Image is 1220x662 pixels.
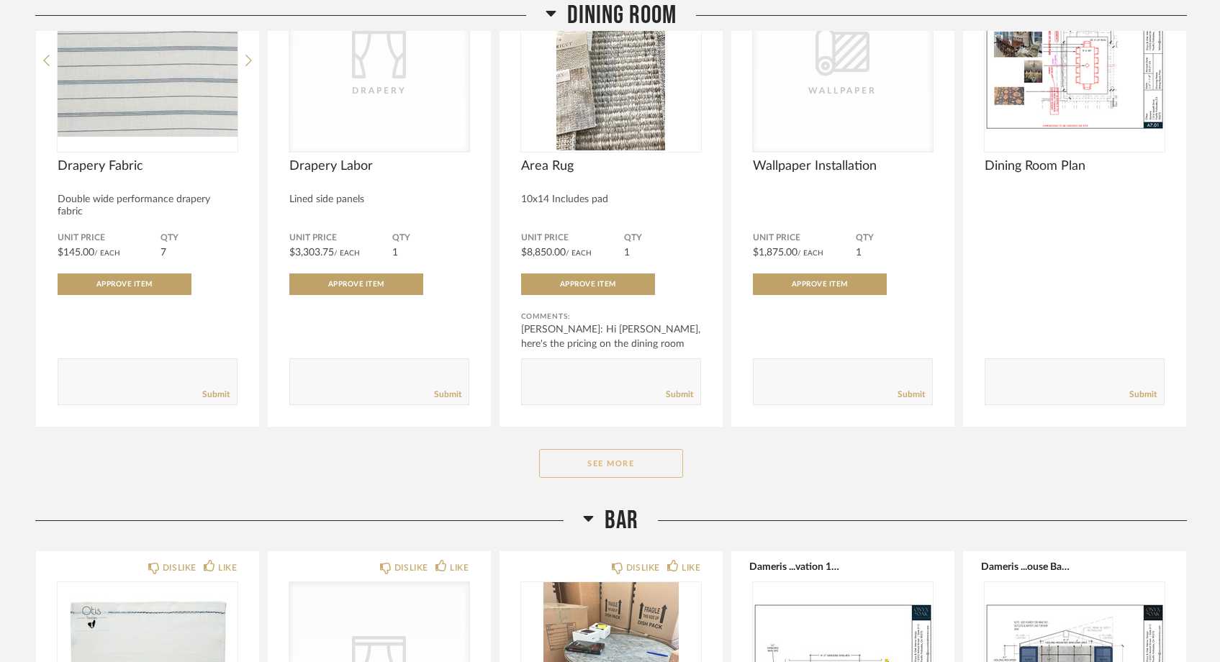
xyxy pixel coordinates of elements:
[749,561,839,572] button: Dameris ...vation 1.pdf
[289,273,423,295] button: Approve Item
[58,194,238,218] div: Double wide performance drapery fabric
[521,322,701,366] div: [PERSON_NAME]: Hi [PERSON_NAME], here's the pricing on the dining room rug that wa...
[96,281,153,288] span: Approve Item
[450,561,469,575] div: LIKE
[94,250,120,257] span: / Each
[328,281,384,288] span: Approve Item
[394,561,428,575] div: DISLIKE
[521,248,566,258] span: $8,850.00
[521,273,655,295] button: Approve Item
[307,83,451,98] div: Drapery
[753,232,856,244] span: Unit Price
[624,248,630,258] span: 1
[985,158,1165,174] span: Dining Room Plan
[666,389,693,401] a: Submit
[289,194,469,206] div: Lined side panels
[521,309,701,324] div: Comments:
[1129,389,1157,401] a: Submit
[202,389,230,401] a: Submit
[161,232,238,244] span: QTY
[560,281,616,288] span: Approve Item
[163,561,196,575] div: DISLIKE
[58,232,161,244] span: Unit Price
[856,232,933,244] span: QTY
[289,248,334,258] span: $3,303.75
[161,248,166,258] span: 7
[753,158,933,174] span: Wallpaper Installation
[771,83,915,98] div: Wallpaper
[898,389,925,401] a: Submit
[58,248,94,258] span: $145.00
[521,194,701,206] div: 10x14 Includes pad
[58,158,238,174] span: Drapery Fabric
[981,561,1071,572] button: Dameris ...ouse Bar.pdf
[289,158,469,174] span: Drapery Labor
[392,232,469,244] span: QTY
[753,273,887,295] button: Approve Item
[521,158,701,174] span: Area Rug
[624,232,701,244] span: QTY
[605,505,638,536] span: Bar
[792,281,848,288] span: Approve Item
[334,250,360,257] span: / Each
[566,250,592,257] span: / Each
[539,449,683,478] button: See More
[682,561,700,575] div: LIKE
[392,248,398,258] span: 1
[856,248,862,258] span: 1
[753,248,797,258] span: $1,875.00
[218,561,237,575] div: LIKE
[521,232,624,244] span: Unit Price
[434,389,461,401] a: Submit
[797,250,823,257] span: / Each
[58,273,191,295] button: Approve Item
[289,232,392,244] span: Unit Price
[626,561,660,575] div: DISLIKE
